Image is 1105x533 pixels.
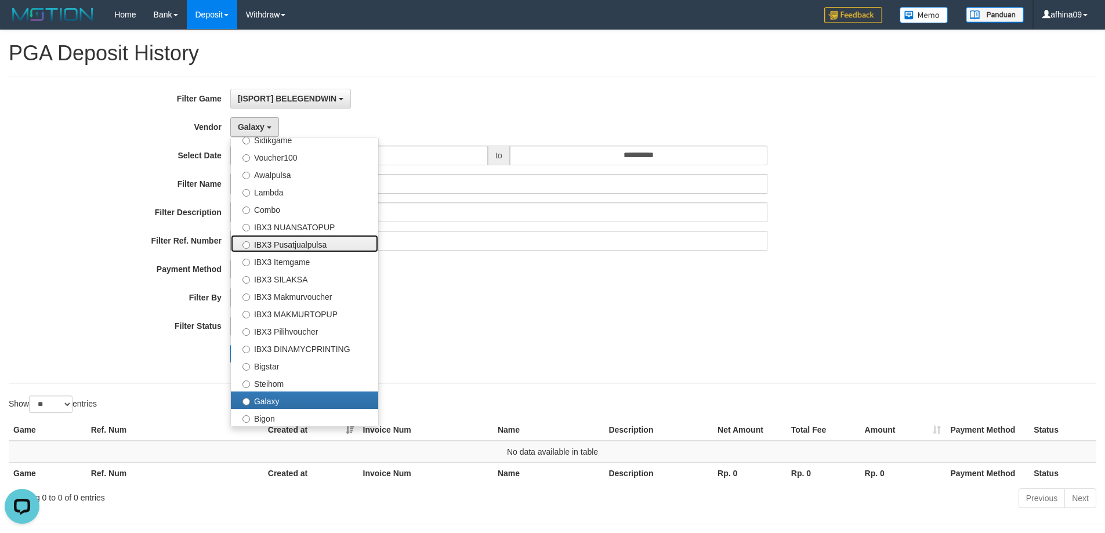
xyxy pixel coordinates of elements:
[242,241,250,249] input: IBX3 Pusatjualpulsa
[787,419,860,441] th: Total Fee
[713,419,787,441] th: Net Amount
[860,419,946,441] th: Amount: activate to sort column ascending
[231,200,378,217] label: Combo
[242,328,250,336] input: IBX3 Pilihvoucher
[604,462,713,484] th: Description
[1029,462,1096,484] th: Status
[242,346,250,353] input: IBX3 DINAMYCPRINTING
[231,339,378,357] label: IBX3 DINAMYCPRINTING
[242,311,250,318] input: IBX3 MAKMURTOPUP
[231,391,378,409] label: Galaxy
[9,462,86,484] th: Game
[231,270,378,287] label: IBX3 SILAKSA
[231,148,378,165] label: Voucher100
[242,206,250,214] input: Combo
[238,94,336,103] span: [ISPORT] BELEGENDWIN
[242,276,250,284] input: IBX3 SILAKSA
[9,487,452,503] div: Showing 0 to 0 of 0 entries
[9,6,97,23] img: MOTION_logo.png
[1029,419,1096,441] th: Status
[86,419,263,441] th: Ref. Num
[242,380,250,388] input: Steihom
[1064,488,1096,508] a: Next
[604,419,713,441] th: Description
[713,462,787,484] th: Rp. 0
[29,396,73,413] select: Showentries
[242,224,250,231] input: IBX3 NUANSATOPUP
[945,462,1029,484] th: Payment Method
[242,293,250,301] input: IBX3 Makmurvoucher
[231,374,378,391] label: Steihom
[242,154,250,162] input: Voucher100
[488,146,510,165] span: to
[231,217,378,235] label: IBX3 NUANSATOPUP
[9,441,1096,463] td: No data available in table
[945,419,1029,441] th: Payment Method
[358,419,493,441] th: Invoice Num
[242,363,250,371] input: Bigstar
[86,462,263,484] th: Ref. Num
[231,287,378,304] label: IBX3 Makmurvoucher
[231,252,378,270] label: IBX3 Itemgame
[238,122,265,132] span: Galaxy
[5,5,39,39] button: Open LiveChat chat widget
[231,183,378,200] label: Lambda
[9,42,1096,65] h1: PGA Deposit History
[231,130,378,148] label: Sidikgame
[493,462,604,484] th: Name
[231,304,378,322] label: IBX3 MAKMURTOPUP
[9,396,97,413] label: Show entries
[9,419,86,441] th: Game
[242,137,250,144] input: Sidikgame
[242,189,250,197] input: Lambda
[242,259,250,266] input: IBX3 Itemgame
[263,462,358,484] th: Created at
[231,357,378,374] label: Bigstar
[263,419,358,441] th: Created at: activate to sort column ascending
[966,7,1024,23] img: panduan.png
[242,398,250,405] input: Galaxy
[860,462,946,484] th: Rp. 0
[900,7,948,23] img: Button%20Memo.svg
[231,165,378,183] label: Awalpulsa
[230,89,351,108] button: [ISPORT] BELEGENDWIN
[493,419,604,441] th: Name
[787,462,860,484] th: Rp. 0
[1019,488,1065,508] a: Previous
[242,415,250,423] input: Bigon
[824,7,882,23] img: Feedback.jpg
[230,117,279,137] button: Galaxy
[231,235,378,252] label: IBX3 Pusatjualpulsa
[231,409,378,426] label: Bigon
[231,322,378,339] label: IBX3 Pilihvoucher
[358,462,493,484] th: Invoice Num
[242,172,250,179] input: Awalpulsa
